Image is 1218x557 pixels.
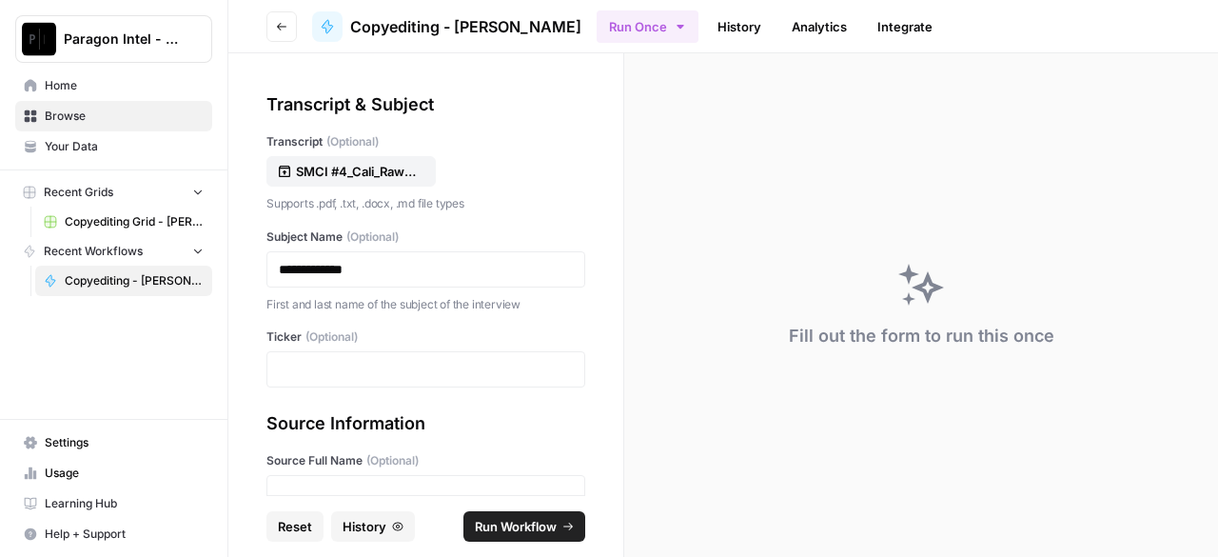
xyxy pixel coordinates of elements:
[296,162,418,181] p: SMCI #4_Cali_Raw Transcript.docx
[15,519,212,549] button: Help + Support
[278,517,312,536] span: Reset
[266,452,585,469] label: Source Full Name
[15,458,212,488] a: Usage
[45,526,204,543] span: Help + Support
[22,22,56,56] img: Paragon Intel - Copyediting Logo
[45,434,204,451] span: Settings
[266,91,585,118] div: Transcript & Subject
[266,194,585,213] p: Supports .pdf, .txt, .docx, .md file types
[866,11,944,42] a: Integrate
[266,511,324,542] button: Reset
[45,77,204,94] span: Home
[475,517,557,536] span: Run Workflow
[266,156,436,187] button: SMCI #4_Cali_Raw Transcript.docx
[346,229,399,246] span: (Optional)
[343,517,386,536] span: History
[64,30,179,49] span: Paragon Intel - Copyediting
[266,133,585,150] label: Transcript
[35,266,212,296] a: Copyediting - [PERSON_NAME]
[44,184,113,201] span: Recent Grids
[780,11,858,42] a: Analytics
[266,410,585,437] div: Source Information
[366,452,419,469] span: (Optional)
[266,229,585,246] label: Subject Name
[65,272,204,289] span: Copyediting - [PERSON_NAME]
[789,323,1054,349] div: Fill out the form to run this once
[266,295,585,314] p: First and last name of the subject of the interview
[15,15,212,63] button: Workspace: Paragon Intel - Copyediting
[15,101,212,131] a: Browse
[15,178,212,207] button: Recent Grids
[45,138,204,155] span: Your Data
[15,488,212,519] a: Learning Hub
[305,328,358,346] span: (Optional)
[15,70,212,101] a: Home
[331,511,415,542] button: History
[45,108,204,125] span: Browse
[326,133,379,150] span: (Optional)
[463,511,585,542] button: Run Workflow
[350,15,581,38] span: Copyediting - [PERSON_NAME]
[706,11,773,42] a: History
[65,213,204,230] span: Copyediting Grid - [PERSON_NAME]
[44,243,143,260] span: Recent Workflows
[35,207,212,237] a: Copyediting Grid - [PERSON_NAME]
[597,10,698,43] button: Run Once
[45,495,204,512] span: Learning Hub
[312,11,581,42] a: Copyediting - [PERSON_NAME]
[15,428,212,458] a: Settings
[15,237,212,266] button: Recent Workflows
[15,131,212,162] a: Your Data
[266,328,585,346] label: Ticker
[45,465,204,482] span: Usage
